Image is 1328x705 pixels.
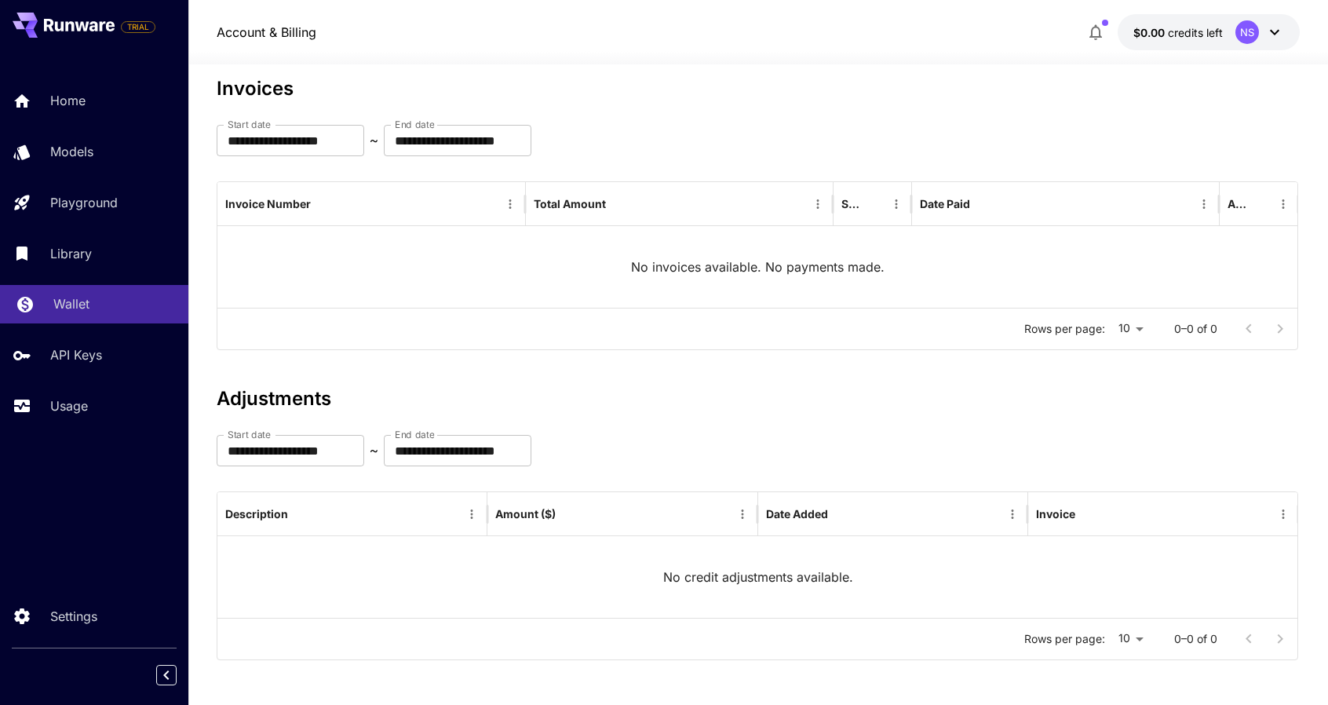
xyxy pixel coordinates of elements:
button: Menu [1193,193,1215,215]
nav: breadcrumb [217,23,316,42]
div: Action [1228,197,1249,210]
a: Account & Billing [217,23,316,42]
div: Description [225,507,288,521]
div: Collapse sidebar [168,661,188,689]
button: Sort [1077,503,1099,525]
label: End date [395,118,434,131]
div: Amount ($) [495,507,556,521]
div: 10 [1111,317,1149,340]
button: Menu [499,193,521,215]
button: Menu [1001,503,1023,525]
button: Menu [807,193,829,215]
p: Wallet [53,294,89,313]
div: $0.00 [1133,24,1223,41]
button: $0.00NS [1118,14,1300,50]
p: Settings [50,607,97,626]
button: Sort [312,193,334,215]
p: Models [50,142,93,161]
button: Menu [461,503,483,525]
h3: Adjustments [217,388,1299,410]
button: Sort [557,503,579,525]
button: Sort [607,193,629,215]
p: API Keys [50,345,102,364]
p: Rows per page: [1024,631,1105,647]
button: Sort [290,503,312,525]
div: 10 [1111,627,1149,650]
p: Rows per page: [1024,321,1105,337]
p: Home [50,91,86,110]
p: 0–0 of 0 [1174,631,1217,647]
p: ~ [370,131,378,150]
button: Sort [830,503,852,525]
div: Date Paid [920,197,970,210]
p: No invoices available. No payments made. [631,258,885,276]
label: Start date [228,118,271,131]
p: Playground [50,193,118,212]
button: Menu [1272,193,1294,215]
button: Menu [885,193,907,215]
p: ~ [370,441,378,460]
div: NS [1235,20,1259,44]
div: Invoice Number [225,197,311,210]
label: End date [395,428,434,441]
p: Usage [50,396,88,415]
div: Date Added [766,507,828,521]
div: Total Amount [534,197,606,210]
p: No credit adjustments available. [663,568,853,586]
button: Menu [1272,503,1294,525]
button: Sort [1250,193,1272,215]
span: credits left [1168,26,1223,39]
button: Sort [972,193,994,215]
h3: Invoices [217,78,1299,100]
span: Add your payment card to enable full platform functionality. [121,17,155,36]
button: Sort [863,193,885,215]
span: TRIAL [122,21,155,33]
button: Menu [731,503,753,525]
span: $0.00 [1133,26,1168,39]
p: 0–0 of 0 [1174,321,1217,337]
label: Start date [228,428,271,441]
p: Library [50,244,92,263]
button: Collapse sidebar [156,665,177,685]
div: Status [841,197,862,210]
div: Invoice [1036,507,1075,521]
